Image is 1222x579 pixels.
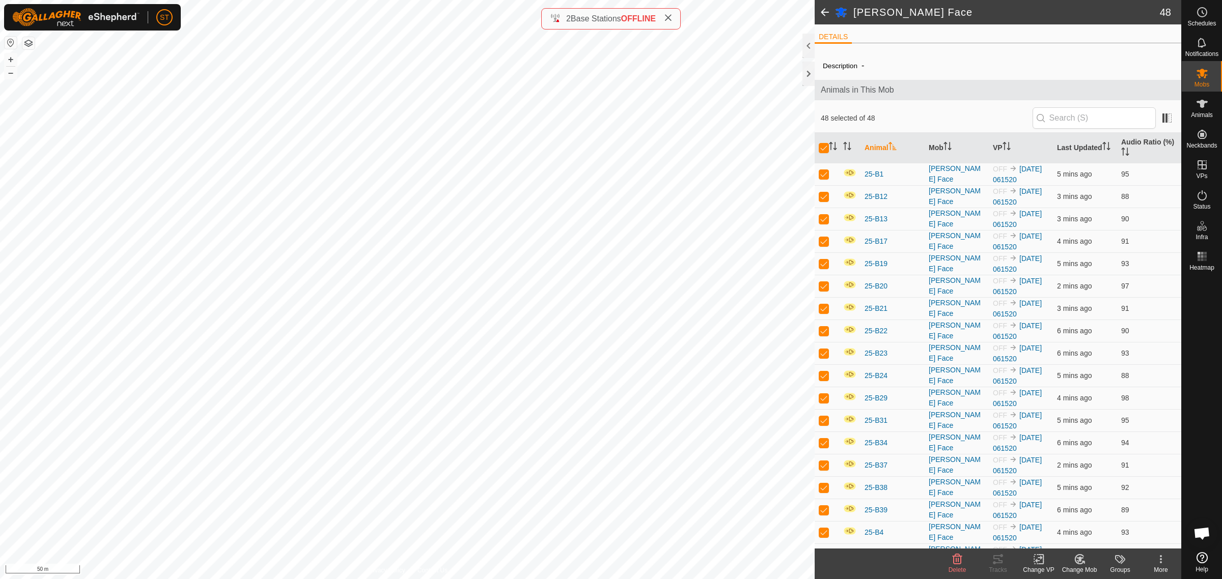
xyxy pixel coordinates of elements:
span: OFF [993,389,1007,397]
p-sorticon: Activate to sort [1003,143,1011,152]
span: 25-B37 [865,460,887,471]
a: Contact Us [418,566,448,575]
p-sorticon: Activate to sort [1121,149,1129,157]
img: In Progress [843,236,856,244]
span: 25-B39 [865,505,887,515]
a: Privacy Policy [367,566,405,575]
img: In Progress [843,504,856,513]
span: 11 Oct 2025, 6:15 am [1057,192,1092,200]
img: to [1009,388,1017,396]
th: VP [989,133,1053,163]
span: 11 Oct 2025, 6:13 am [1057,483,1092,491]
span: 2 [566,14,571,23]
div: [PERSON_NAME] Face [929,432,985,453]
div: Groups [1100,565,1141,574]
span: 91 [1121,461,1129,469]
div: Change Mob [1059,565,1100,574]
img: In Progress [843,303,856,311]
img: In Progress [843,280,856,289]
span: 25-B38 [865,482,887,493]
a: [DATE] 061520 [993,478,1042,497]
th: Audio Ratio (%) [1117,133,1181,163]
div: [PERSON_NAME] Face [929,454,985,476]
a: [DATE] 061520 [993,411,1042,430]
img: In Progress [843,370,856,379]
div: [PERSON_NAME] Face [929,298,985,319]
span: 11 Oct 2025, 6:16 am [1057,461,1092,469]
span: VPs [1196,173,1207,179]
span: OFF [993,165,1007,173]
span: 11 Oct 2025, 6:13 am [1057,170,1092,178]
span: 11 Oct 2025, 6:12 am [1057,371,1092,380]
span: Infra [1196,234,1208,240]
span: 90 [1121,215,1129,223]
span: OFF [993,210,1007,218]
span: OFF [993,277,1007,285]
img: In Progress [843,392,856,401]
span: 25-B31 [865,415,887,426]
span: 25-B4 [865,527,883,538]
span: 91 [1121,304,1129,312]
div: Tracks [978,565,1018,574]
img: to [1009,187,1017,195]
img: to [1009,411,1017,419]
a: [DATE] 061520 [993,277,1042,296]
span: 48 [1160,5,1171,20]
span: 25-B21 [865,303,887,314]
span: 25-B22 [865,326,887,336]
div: [PERSON_NAME] Face [929,544,985,565]
span: Schedules [1187,20,1216,26]
span: OFF [993,456,1007,464]
span: Neckbands [1186,142,1217,149]
img: In Progress [843,459,856,468]
a: [DATE] 061520 [993,366,1042,385]
img: In Progress [843,168,856,177]
span: Delete [949,566,966,573]
img: In Progress [843,191,856,199]
img: In Progress [843,415,856,423]
span: 89 [1121,506,1129,514]
span: 25-B1 [865,169,883,180]
div: Open chat [1187,518,1217,548]
a: [DATE] 061520 [993,389,1042,408]
img: to [1009,523,1017,531]
span: 98 [1121,394,1129,402]
a: [DATE] 061520 [993,501,1042,519]
img: In Progress [843,437,856,446]
div: [PERSON_NAME] Face [929,365,985,386]
span: 97 [1121,282,1129,290]
span: 25-B20 [865,281,887,292]
a: [DATE] 061520 [993,232,1042,251]
span: Animals [1191,112,1213,118]
span: 93 [1121,528,1129,536]
div: [PERSON_NAME] Face [929,275,985,297]
span: 88 [1121,371,1129,380]
span: 95 [1121,416,1129,424]
span: ST [160,12,169,23]
p-sorticon: Activate to sort [943,143,952,152]
span: 94 [1121,439,1129,447]
span: 25-B12 [865,191,887,202]
span: OFF [993,433,1007,442]
span: OFF [993,299,1007,307]
a: [DATE] 061520 [993,344,1042,363]
a: [DATE] 061520 [993,433,1042,452]
span: 11 Oct 2025, 6:13 am [1057,394,1092,402]
span: OFF [993,523,1007,531]
div: [PERSON_NAME] Face [929,320,985,341]
span: 25-B17 [865,236,887,247]
img: to [1009,545,1017,553]
span: Base Stations [571,14,621,23]
div: [PERSON_NAME] Face [929,499,985,520]
button: + [5,53,17,66]
a: [DATE] 061520 [993,456,1042,475]
div: [PERSON_NAME] Face [929,410,985,431]
span: Help [1196,566,1208,572]
button: – [5,67,17,79]
span: OFF [993,366,1007,374]
img: to [1009,231,1017,240]
a: [DATE] 061520 [993,254,1042,273]
span: 11 Oct 2025, 6:14 am [1057,215,1092,223]
span: 11 Oct 2025, 6:15 am [1057,304,1092,312]
img: to [1009,299,1017,307]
